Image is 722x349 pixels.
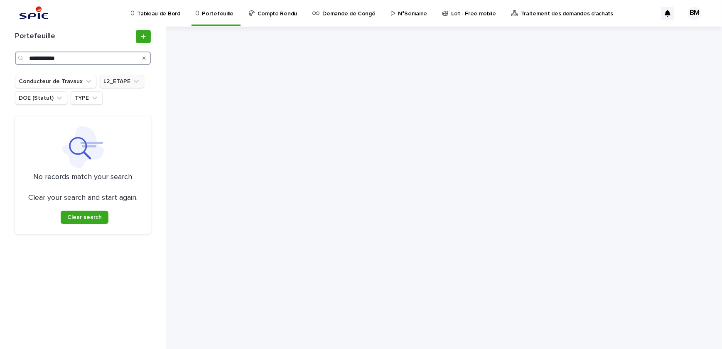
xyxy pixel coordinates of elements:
[25,173,141,182] p: No records match your search
[61,211,108,224] button: Clear search
[688,7,701,20] div: BM
[15,91,67,105] button: DOE (Statut)
[28,194,138,203] p: Clear your search and start again.
[100,75,144,88] button: L2_ETAPE
[71,91,103,105] button: TYPE
[15,32,134,41] h1: Portefeuille
[67,214,102,220] span: Clear search
[17,5,51,22] img: svstPd6MQfCT1uX1QGkG
[15,52,151,65] input: Search
[15,75,96,88] button: Conducteur de Travaux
